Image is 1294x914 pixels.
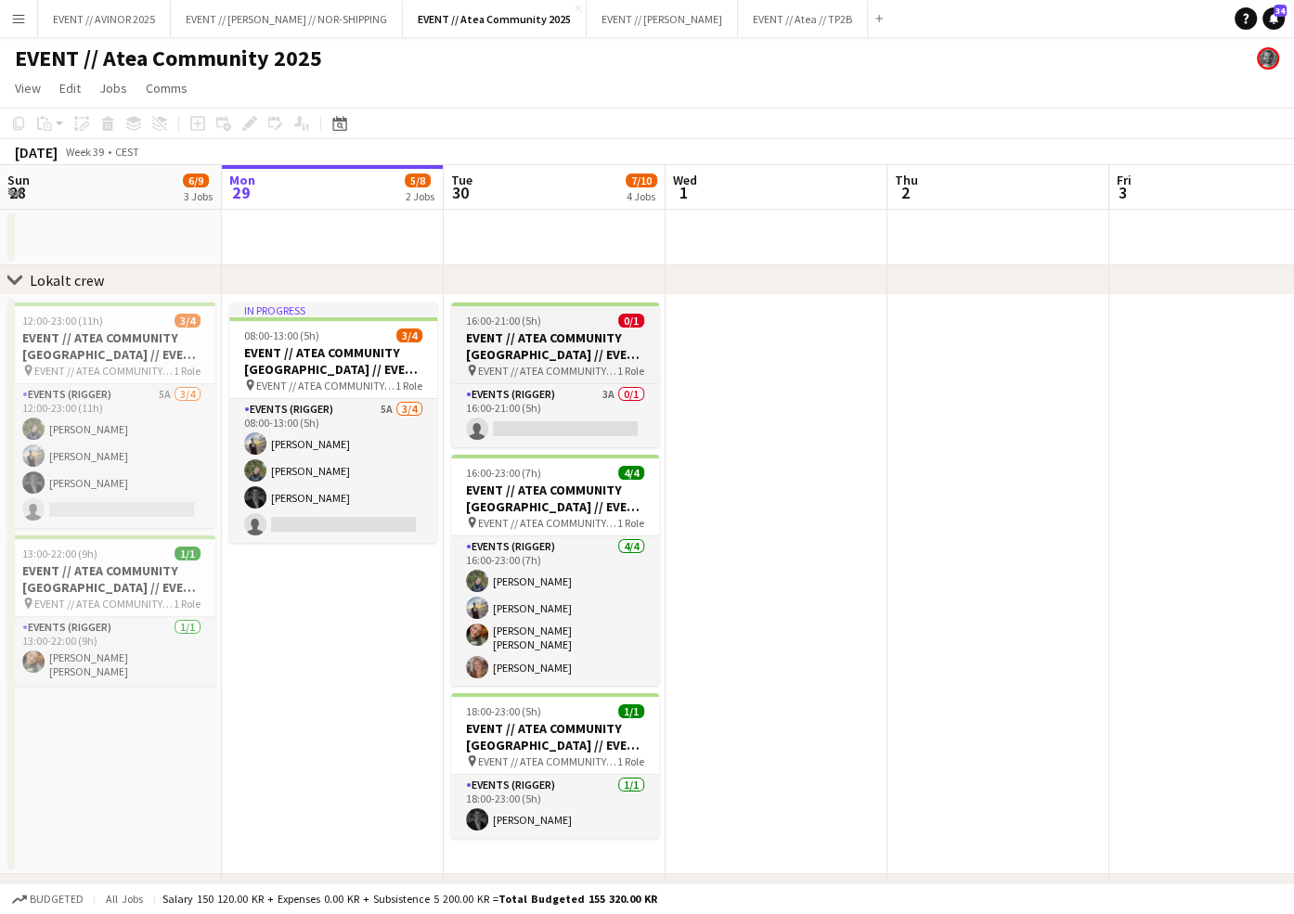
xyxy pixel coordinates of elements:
span: EVENT // ATEA COMMUNITY [GEOGRAPHIC_DATA] // EVENT CREW [34,364,174,378]
span: Jobs [99,80,127,97]
a: View [7,76,48,100]
button: EVENT // [PERSON_NAME] [587,1,738,37]
app-job-card: 13:00-22:00 (9h)1/1EVENT // ATEA COMMUNITY [GEOGRAPHIC_DATA] // EVENT CREW EVENT // ATEA COMMUNIT... [7,535,215,686]
h1: EVENT // Atea Community 2025 [15,45,322,72]
a: 34 [1262,7,1285,30]
a: Comms [138,76,195,100]
button: Budgeted [9,889,86,909]
span: 1 Role [617,754,644,768]
div: 3 Jobs [184,189,213,203]
span: Edit [59,80,81,97]
app-card-role: Events (Rigger)3A0/116:00-21:00 (5h) [451,384,659,447]
div: [DATE] [15,143,58,161]
span: 13:00-22:00 (9h) [22,547,97,560]
div: 4 Jobs [627,189,656,203]
span: EVENT // ATEA COMMUNITY [GEOGRAPHIC_DATA] // EVENT CREW LED [34,597,174,611]
div: 2 Jobs [406,189,434,203]
span: View [15,80,41,97]
app-job-card: 12:00-23:00 (11h)3/4EVENT // ATEA COMMUNITY [GEOGRAPHIC_DATA] // EVENT CREW EVENT // ATEA COMMUNI... [7,303,215,528]
span: 1 Role [395,379,422,393]
h3: EVENT // ATEA COMMUNITY [GEOGRAPHIC_DATA] // EVENT CREW [451,720,659,753]
span: 4/4 [618,466,644,480]
button: EVENT // [PERSON_NAME] // NOR-SHIPPING [171,1,403,37]
span: 2 [892,182,918,203]
span: 16:00-23:00 (7h) [466,466,541,480]
span: Fri [1117,172,1132,188]
button: EVENT // Atea // TP2B [738,1,868,37]
span: 1 Role [174,597,201,611]
span: Budgeted [30,893,84,906]
h3: EVENT // ATEA COMMUNITY [GEOGRAPHIC_DATA] // EVENT CREW [7,562,215,596]
h3: EVENT // ATEA COMMUNITY [GEOGRAPHIC_DATA] // EVENT CREW [451,482,659,515]
span: 12:00-23:00 (11h) [22,314,103,328]
span: 1 Role [617,364,644,378]
span: 18:00-23:00 (5h) [466,704,541,718]
span: 5/8 [405,174,431,187]
div: In progress [229,303,437,317]
span: Thu [895,172,918,188]
span: 3/4 [396,328,422,342]
span: 08:00-13:00 (5h) [244,328,319,342]
app-job-card: In progress08:00-13:00 (5h)3/4EVENT // ATEA COMMUNITY [GEOGRAPHIC_DATA] // EVENT CREW EVENT // AT... [229,303,437,543]
h3: EVENT // ATEA COMMUNITY [GEOGRAPHIC_DATA] // EVENT CREW [451,329,659,363]
span: 1 [670,182,697,203]
app-job-card: 18:00-23:00 (5h)1/1EVENT // ATEA COMMUNITY [GEOGRAPHIC_DATA] // EVENT CREW EVENT // ATEA COMMUNIT... [451,693,659,838]
span: Comms [146,80,188,97]
app-user-avatar: Tarjei Tuv [1257,47,1279,70]
span: EVENT // ATEA COMMUNITY [GEOGRAPHIC_DATA] // EVENT CREW [256,379,395,393]
span: 29 [226,182,255,203]
h3: EVENT // ATEA COMMUNITY [GEOGRAPHIC_DATA] // EVENT CREW [7,329,215,363]
span: Tue [451,172,472,188]
span: 28 [5,182,30,203]
button: EVENT // Atea Community 2025 [403,1,587,37]
span: 6/9 [183,174,209,187]
button: EVENT // AVINOR 2025 [38,1,171,37]
app-job-card: 16:00-21:00 (5h)0/1EVENT // ATEA COMMUNITY [GEOGRAPHIC_DATA] // EVENT CREW EVENT // ATEA COMMUNIT... [451,303,659,447]
span: 3 [1114,182,1132,203]
span: Total Budgeted 155 320.00 KR [498,892,657,906]
span: 1/1 [618,704,644,718]
span: 1/1 [175,547,201,560]
span: 30 [448,182,472,203]
div: Salary 150 120.00 KR + Expenses 0.00 KR + Subsistence 5 200.00 KR = [162,892,657,906]
span: EVENT // ATEA COMMUNITY [GEOGRAPHIC_DATA] // EVENT CREW [478,754,617,768]
span: EVENT // ATEA COMMUNITY [GEOGRAPHIC_DATA] // EVENT CREW [478,516,617,530]
div: Lokalt crew [30,271,104,290]
span: 16:00-21:00 (5h) [466,314,541,328]
span: 0/1 [618,314,644,328]
span: Wed [673,172,697,188]
span: All jobs [102,892,147,906]
span: 3/4 [175,314,201,328]
span: EVENT // ATEA COMMUNITY [GEOGRAPHIC_DATA] // EVENT CREW [478,364,617,378]
app-card-role: Events (Rigger)1/113:00-22:00 (9h)[PERSON_NAME] [PERSON_NAME] [7,617,215,686]
div: CEST [115,145,139,159]
div: Fast crew [30,879,89,897]
app-card-role: Events (Rigger)4/416:00-23:00 (7h)[PERSON_NAME][PERSON_NAME][PERSON_NAME] [PERSON_NAME][PERSON_NAME] [451,536,659,686]
span: 34 [1274,5,1287,17]
app-card-role: Events (Rigger)1/118:00-23:00 (5h)[PERSON_NAME] [451,775,659,838]
a: Edit [52,76,88,100]
a: Jobs [92,76,135,100]
app-job-card: 16:00-23:00 (7h)4/4EVENT // ATEA COMMUNITY [GEOGRAPHIC_DATA] // EVENT CREW EVENT // ATEA COMMUNIT... [451,455,659,686]
span: 1 Role [174,364,201,378]
span: Week 39 [61,145,108,159]
span: Sun [7,172,30,188]
app-card-role: Events (Rigger)5A3/408:00-13:00 (5h)[PERSON_NAME][PERSON_NAME][PERSON_NAME] [229,399,437,543]
h3: EVENT // ATEA COMMUNITY [GEOGRAPHIC_DATA] // EVENT CREW [229,344,437,378]
span: 7/10 [626,174,657,187]
app-card-role: Events (Rigger)5A3/412:00-23:00 (11h)[PERSON_NAME][PERSON_NAME][PERSON_NAME] [7,384,215,528]
span: 1 Role [617,516,644,530]
span: Mon [229,172,255,188]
